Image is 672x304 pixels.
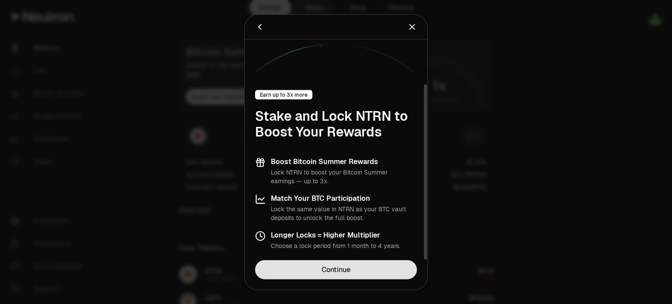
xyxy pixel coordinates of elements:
[271,241,400,250] p: Choose a lock period from 1 month to 4 years.
[255,260,417,279] a: Continue
[407,21,417,33] button: Close
[271,168,417,185] p: Lock NTRN to boost your Bitcoin Summer earnings — up to 3x.
[255,108,417,140] h1: Stake and Lock NTRN to Boost Your Rewards
[271,231,400,240] h3: Longer Locks = Higher Multiplier
[271,194,417,203] h3: Match Your BTC Participation
[255,90,312,100] div: Earn up to 3x more
[271,157,417,166] h3: Boost Bitcoin Summer Rewards
[271,205,417,222] p: Lock the same value in NTRN as your BTC vault deposits to unlock the full boost.
[255,21,265,33] button: Back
